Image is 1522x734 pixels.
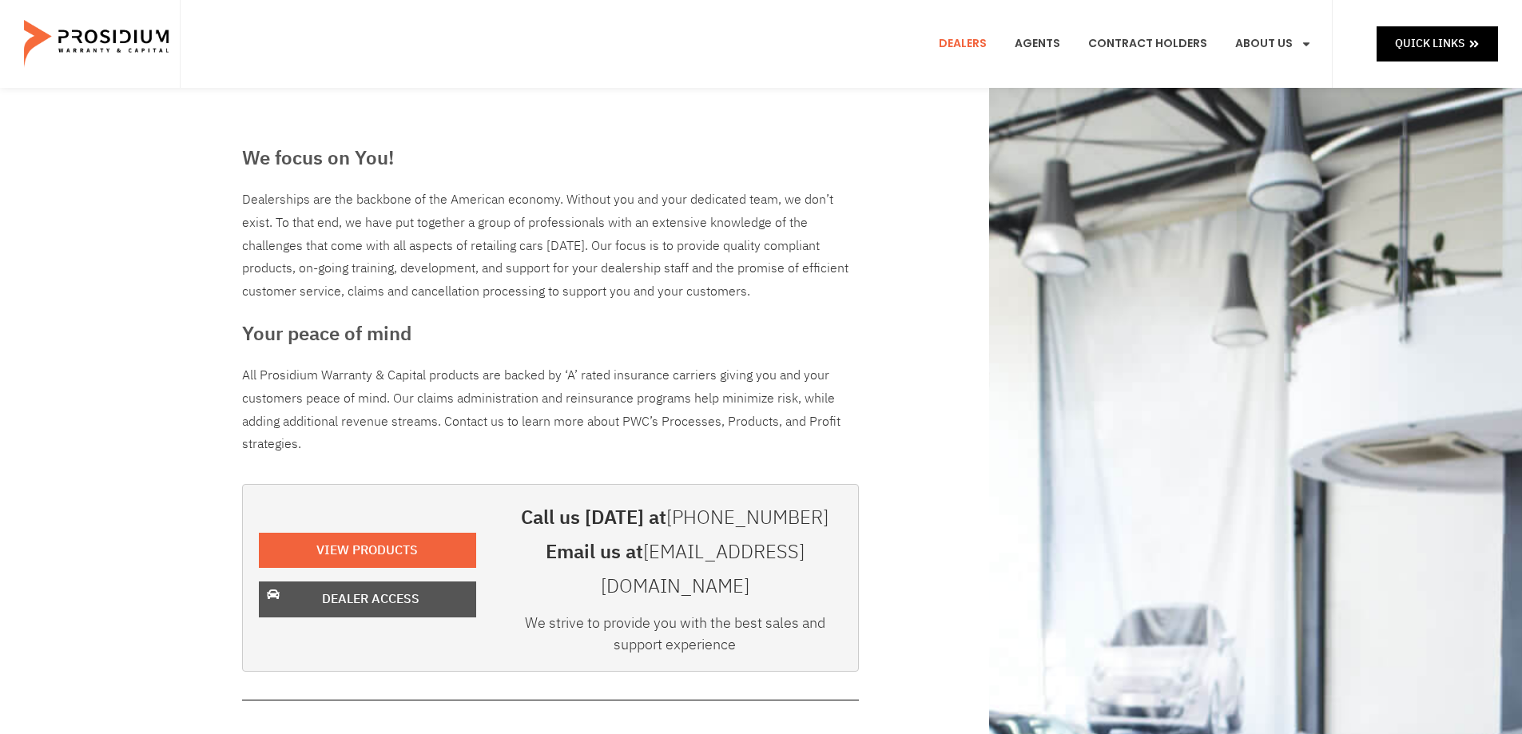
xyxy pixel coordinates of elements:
div: Dealerships are the backbone of the American economy. Without you and your dedicated team, we don... [242,188,859,304]
p: All Prosidium Warranty & Capital products are backed by ‘A’ rated insurance carriers giving you a... [242,364,859,456]
h3: Your peace of mind [242,319,859,348]
span: View Products [316,539,418,562]
a: [PHONE_NUMBER] [666,503,829,532]
nav: Menu [927,14,1324,73]
a: Contract Holders [1076,14,1219,73]
h3: Call us [DATE] at [508,501,842,535]
span: Dealer Access [322,588,419,611]
h3: We focus on You! [242,144,859,173]
span: Quick Links [1395,34,1464,54]
span: Last Name [308,2,359,14]
a: About Us [1223,14,1324,73]
a: Dealers [927,14,999,73]
a: Dealer Access [259,581,476,617]
a: Agents [1003,14,1072,73]
h3: Email us at [508,535,842,604]
a: [EMAIL_ADDRESS][DOMAIN_NAME] [601,538,805,601]
a: View Products [259,533,476,569]
a: Quick Links [1377,26,1498,61]
div: We strive to provide you with the best sales and support experience [508,612,842,663]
